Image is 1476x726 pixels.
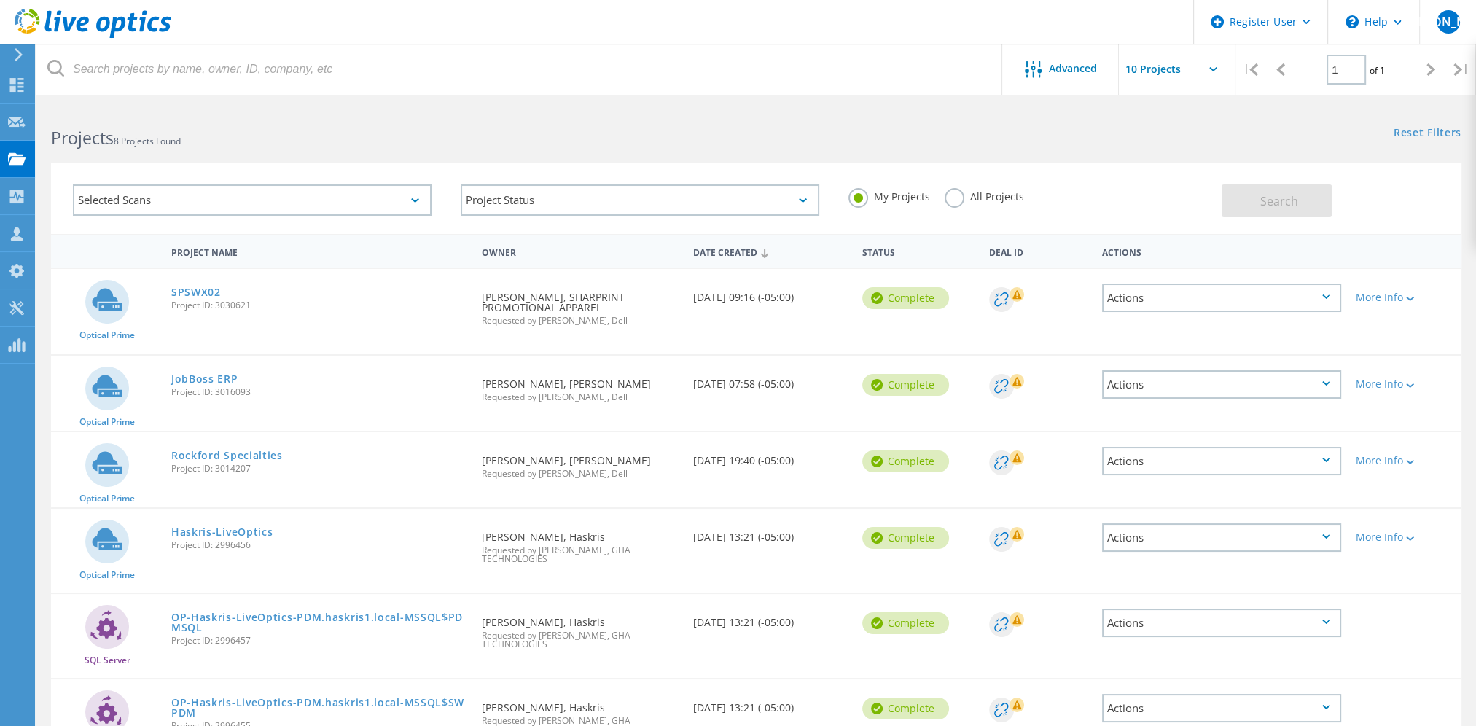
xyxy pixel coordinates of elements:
[79,571,135,579] span: Optical Prime
[474,432,685,493] div: [PERSON_NAME], [PERSON_NAME]
[79,331,135,340] span: Optical Prime
[73,184,432,216] div: Selected Scans
[36,44,1003,95] input: Search projects by name, owner, ID, company, etc
[1356,292,1454,302] div: More Info
[79,494,135,503] span: Optical Prime
[1222,184,1332,217] button: Search
[474,356,685,416] div: [PERSON_NAME], [PERSON_NAME]
[1346,15,1359,28] svg: \n
[481,316,678,325] span: Requested by [PERSON_NAME], Dell
[1102,447,1341,475] div: Actions
[848,188,930,202] label: My Projects
[1235,44,1265,95] div: |
[686,356,855,404] div: [DATE] 07:58 (-05:00)
[945,188,1024,202] label: All Projects
[171,541,467,550] span: Project ID: 2996456
[686,269,855,317] div: [DATE] 09:16 (-05:00)
[114,135,181,147] span: 8 Projects Found
[171,698,467,718] a: OP-Haskris-LiveOptics-PDM.haskris1.local-MSSQL$SWPDM
[171,388,467,397] span: Project ID: 3016093
[171,612,467,633] a: OP-Haskris-LiveOptics-PDM.haskris1.local-MSSQL$PDMSQL
[474,594,685,663] div: [PERSON_NAME], Haskris
[474,238,685,265] div: Owner
[686,238,855,265] div: Date Created
[481,546,678,563] span: Requested by [PERSON_NAME], GHA TECHNOLOGIES
[474,269,685,340] div: [PERSON_NAME], SHARPRINT PROMOTIONAL APPAREL
[1049,63,1097,74] span: Advanced
[686,594,855,642] div: [DATE] 13:21 (-05:00)
[1370,64,1385,77] span: of 1
[15,31,171,41] a: Live Optics Dashboard
[1356,456,1454,466] div: More Info
[461,184,819,216] div: Project Status
[862,374,949,396] div: Complete
[481,393,678,402] span: Requested by [PERSON_NAME], Dell
[855,238,982,265] div: Status
[171,464,467,473] span: Project ID: 3014207
[481,631,678,649] span: Requested by [PERSON_NAME], GHA TECHNOLOGIES
[481,469,678,478] span: Requested by [PERSON_NAME], Dell
[1394,128,1461,140] a: Reset Filters
[171,636,467,645] span: Project ID: 2996457
[1356,379,1454,389] div: More Info
[862,450,949,472] div: Complete
[862,287,949,309] div: Complete
[171,287,221,297] a: SPSWX02
[1095,238,1348,265] div: Actions
[171,301,467,310] span: Project ID: 3030621
[1102,370,1341,399] div: Actions
[982,238,1095,265] div: Deal Id
[862,698,949,719] div: Complete
[171,527,273,537] a: Haskris-LiveOptics
[862,612,949,634] div: Complete
[474,509,685,578] div: [PERSON_NAME], Haskris
[686,509,855,557] div: [DATE] 13:21 (-05:00)
[1356,532,1454,542] div: More Info
[171,374,238,384] a: JobBoss ERP
[1102,609,1341,637] div: Actions
[79,418,135,426] span: Optical Prime
[1102,523,1341,552] div: Actions
[1102,694,1341,722] div: Actions
[171,450,283,461] a: Rockford Specialties
[85,656,130,665] span: SQL Server
[1446,44,1476,95] div: |
[686,432,855,480] div: [DATE] 19:40 (-05:00)
[1102,284,1341,312] div: Actions
[862,527,949,549] div: Complete
[1260,193,1298,209] span: Search
[164,238,475,265] div: Project Name
[51,126,114,149] b: Projects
